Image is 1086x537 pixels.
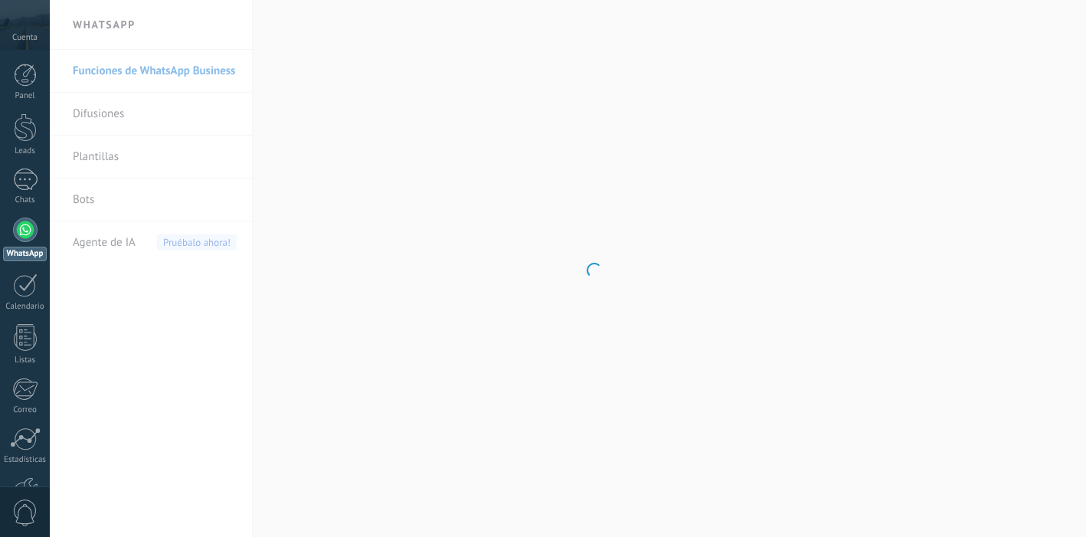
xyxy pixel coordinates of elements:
[3,355,47,365] div: Listas
[3,146,47,156] div: Leads
[3,91,47,101] div: Panel
[3,405,47,415] div: Correo
[3,302,47,312] div: Calendario
[3,455,47,465] div: Estadísticas
[3,247,47,261] div: WhatsApp
[3,195,47,205] div: Chats
[12,33,38,43] span: Cuenta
